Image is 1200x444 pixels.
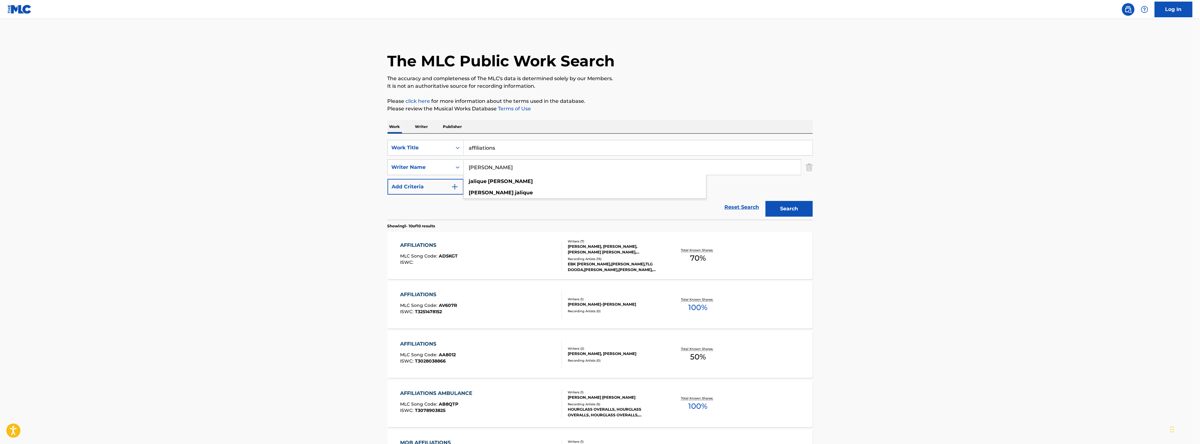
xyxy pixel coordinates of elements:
span: T3251478152 [415,309,442,314]
div: Work Title [392,144,448,152]
form: Search Form [388,140,813,220]
span: ISWC : [400,358,415,364]
span: ISWC : [400,259,415,265]
a: Terms of Use [497,106,531,112]
a: click here [406,98,430,104]
span: MLC Song Code : [400,352,439,358]
div: [PERSON_NAME]-[PERSON_NAME] [568,302,663,307]
p: Publisher [441,120,464,133]
img: search [1125,6,1132,13]
span: T3078903825 [415,408,445,413]
span: MLC Song Code : [400,302,439,308]
img: help [1141,6,1148,13]
span: AB8QTP [439,401,458,407]
span: AA8012 [439,352,456,358]
div: AFFILIATIONS [400,340,456,348]
p: Total Known Shares: [681,396,715,401]
a: Public Search [1122,3,1135,16]
strong: jalique [515,190,533,196]
p: Work [388,120,402,133]
p: Please review the Musical Works Database [388,105,813,113]
div: Recording Artists ( 0 ) [568,358,663,363]
iframe: Chat Widget [1169,414,1200,444]
span: ISWC : [400,309,415,314]
span: ISWC : [400,408,415,413]
div: Writers ( 7 ) [568,239,663,244]
div: AFFILIATIONS [400,291,457,298]
a: AFFILIATIONSMLC Song Code:AV607RISWC:T3251478152Writers (1)[PERSON_NAME]-[PERSON_NAME]Recording A... [388,281,813,329]
p: Please for more information about the terms used in the database. [388,97,813,105]
span: MLC Song Code : [400,253,439,259]
a: AFFILIATIONSMLC Song Code:AD5KGTISWC:Writers (7)[PERSON_NAME], [PERSON_NAME], [PERSON_NAME] [PERS... [388,232,813,279]
strong: jalique [469,178,487,184]
p: Total Known Shares: [681,297,715,302]
div: Recording Artists ( 15 ) [568,257,663,261]
div: Writers ( 1 ) [568,297,663,302]
img: MLC Logo [8,5,32,14]
span: AV607R [439,302,457,308]
div: AFFILIATIONS [400,241,458,249]
span: 70 % [690,253,706,264]
strong: [PERSON_NAME] [488,178,533,184]
div: Drag [1170,420,1174,439]
strong: [PERSON_NAME] [469,190,514,196]
div: [PERSON_NAME], [PERSON_NAME] [568,351,663,357]
div: Recording Artists ( 5 ) [568,402,663,407]
span: 100 % [689,302,708,313]
p: Total Known Shares: [681,248,715,253]
button: Search [766,201,813,217]
span: MLC Song Code : [400,401,439,407]
div: Writers ( 1 ) [568,439,663,444]
p: Showing 1 - 10 of 10 results [388,223,435,229]
div: HOURGLASS OVERALLS, HOURGLASS OVERALLS, HOURGLASS OVERALLS, HOURGLASS OVERALLS, HOURGLASS OVERALLS [568,407,663,418]
a: Log In [1155,2,1192,17]
button: Add Criteria [388,179,464,195]
span: T3028038866 [415,358,446,364]
div: Writer Name [392,164,448,171]
span: 100 % [689,401,708,412]
span: AD5KGT [439,253,458,259]
p: Writer [413,120,430,133]
a: AFFILIATIONS AMBULANCEMLC Song Code:AB8QTPISWC:T3078903825Writers (1)[PERSON_NAME] [PERSON_NAME]R... [388,380,813,427]
img: Delete Criterion [806,159,813,175]
div: Recording Artists ( 0 ) [568,309,663,314]
img: 9d2ae6d4665cec9f34b9.svg [451,183,459,191]
div: Help [1138,3,1151,16]
p: It is not an authoritative source for recording information. [388,82,813,90]
h1: The MLC Public Work Search [388,52,615,70]
a: AFFILIATIONSMLC Song Code:AA8012ISWC:T3028038866Writers (2)[PERSON_NAME], [PERSON_NAME]Recording ... [388,331,813,378]
div: AFFILIATIONS AMBULANCE [400,390,476,397]
p: The accuracy and completeness of The MLC's data is determined solely by our Members. [388,75,813,82]
div: [PERSON_NAME], [PERSON_NAME], [PERSON_NAME] [PERSON_NAME], [PERSON_NAME], [PERSON_NAME] [PERSON_N... [568,244,663,255]
p: Total Known Shares: [681,347,715,351]
div: [PERSON_NAME] [PERSON_NAME] [568,395,663,400]
span: 50 % [690,351,706,363]
div: Writers ( 1 ) [568,390,663,395]
a: Reset Search [722,200,762,214]
div: Writers ( 2 ) [568,346,663,351]
div: EBK [PERSON_NAME],[PERSON_NAME],TLG DOODA,[PERSON_NAME],[PERSON_NAME], [PERSON_NAME], [PERSON_NAM... [568,261,663,273]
